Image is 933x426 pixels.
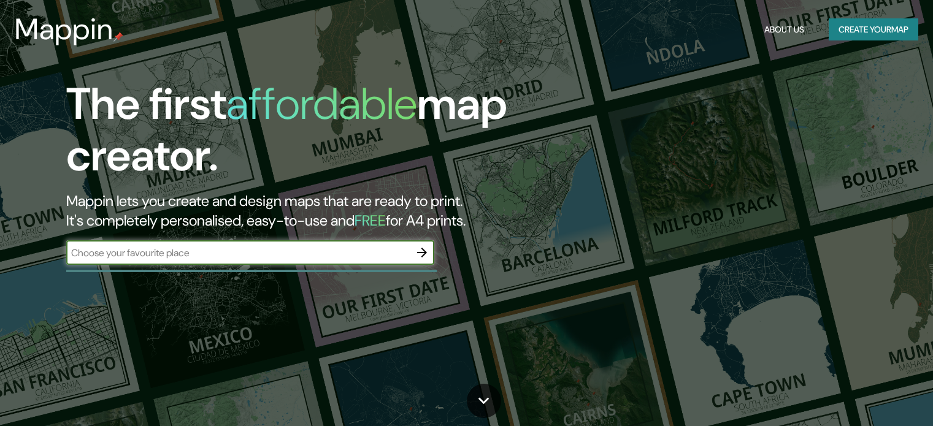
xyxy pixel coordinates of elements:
h2: Mappin lets you create and design maps that are ready to print. It's completely personalised, eas... [66,191,533,230]
button: About Us [759,18,809,41]
h5: FREE [355,211,386,230]
h1: The first map creator. [66,78,533,191]
button: Create yourmap [829,18,918,41]
h3: Mappin [15,12,113,47]
img: mappin-pin [113,32,123,42]
input: Choose your favourite place [66,246,410,260]
h1: affordable [226,75,417,132]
